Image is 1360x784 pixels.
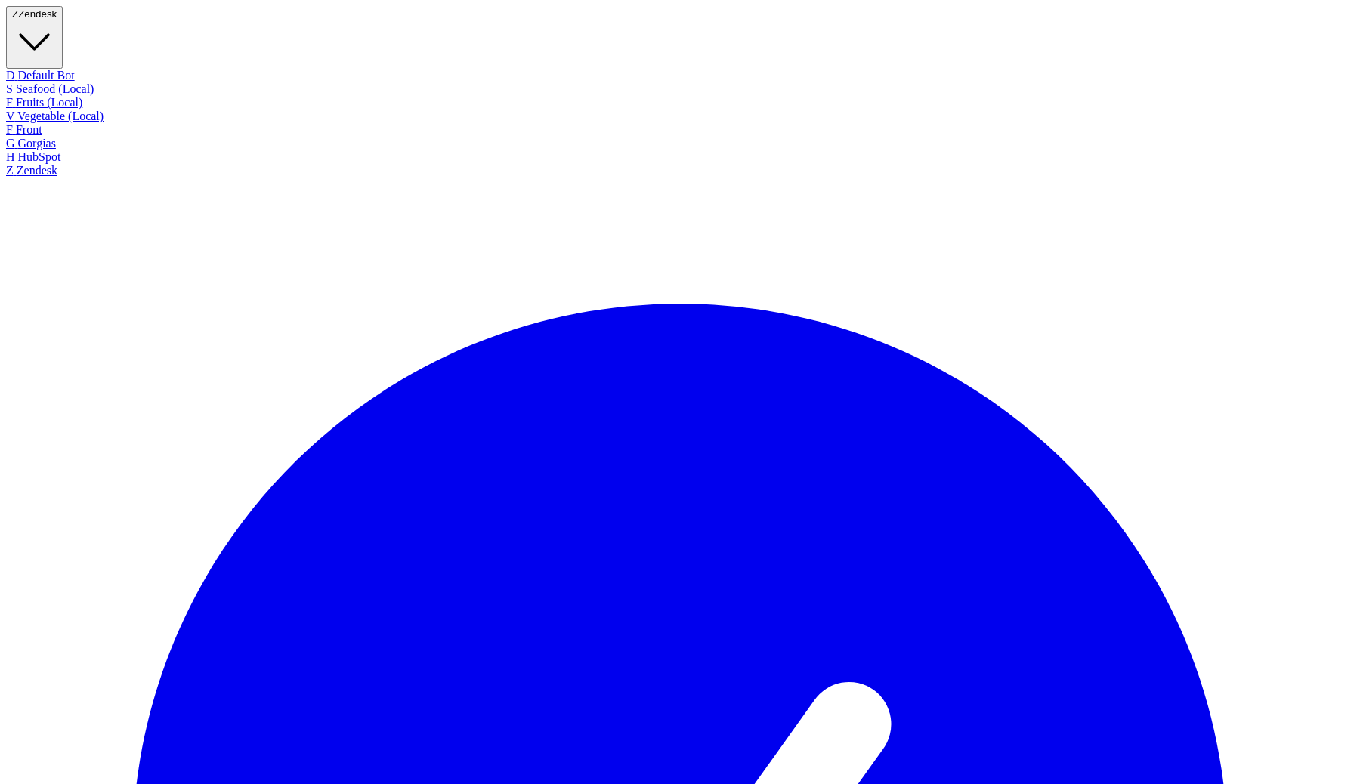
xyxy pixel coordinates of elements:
span: Zendesk [18,8,57,20]
span: Z [6,164,14,177]
span: S [6,82,13,95]
button: ZZendesk [6,6,63,69]
span: D [6,69,15,82]
div: HubSpot [6,150,1354,164]
span: G [6,137,15,150]
div: Fruits (Local) [6,96,1354,110]
span: F [6,96,13,109]
span: V [6,110,14,122]
span: Z [12,8,18,20]
span: H [6,150,15,163]
div: Seafood (Local) [6,82,1354,96]
div: Vegetable (Local) [6,110,1354,123]
span: F [6,123,13,136]
div: Default Bot [6,69,1354,82]
div: Front [6,123,1354,137]
div: Zendesk [6,164,1354,177]
div: Gorgias [6,137,1354,150]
